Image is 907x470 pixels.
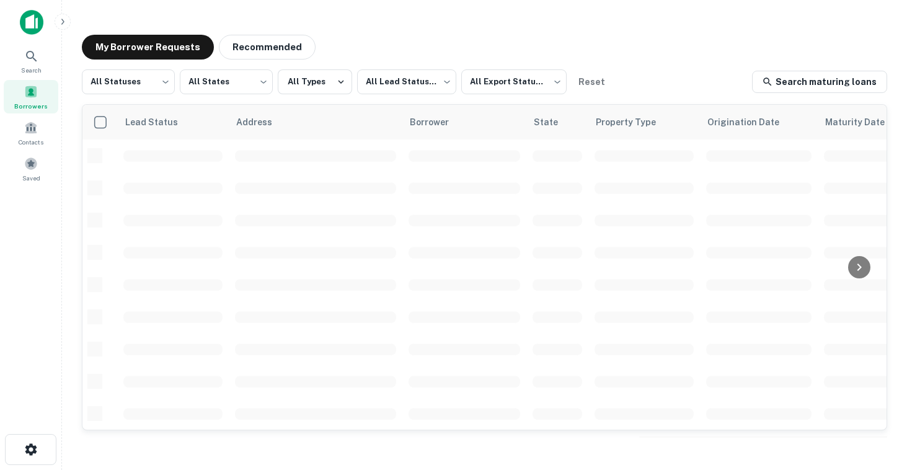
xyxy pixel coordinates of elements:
span: Borrower [410,115,465,130]
div: All Lead Statuses [357,66,456,98]
th: Origination Date [700,105,818,140]
span: Search [21,65,42,75]
div: All Export Statuses [461,66,567,98]
button: My Borrower Requests [82,35,214,60]
span: Borrowers [14,101,48,111]
a: Search [4,44,58,78]
th: Lead Status [117,105,229,140]
span: Property Type [596,115,672,130]
span: Saved [22,173,40,183]
span: Address [236,115,288,130]
th: Property Type [588,105,700,140]
div: Maturity dates displayed may be estimated. Please contact the lender for the most accurate maturi... [825,115,897,129]
button: Recommended [219,35,316,60]
a: Saved [4,152,58,185]
th: Borrower [402,105,526,140]
th: State [526,105,588,140]
div: All States [180,66,273,98]
iframe: Chat Widget [845,371,907,430]
a: Borrowers [4,80,58,113]
h6: Maturity Date [825,115,885,129]
span: State [534,115,574,130]
button: All Types [278,69,352,94]
button: Reset [572,69,611,94]
th: Address [229,105,402,140]
a: Search maturing loans [752,71,887,93]
span: Contacts [19,137,43,147]
a: Contacts [4,116,58,149]
img: capitalize-icon.png [20,10,43,35]
div: All Statuses [82,66,175,98]
span: Lead Status [125,115,194,130]
span: Origination Date [707,115,795,130]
